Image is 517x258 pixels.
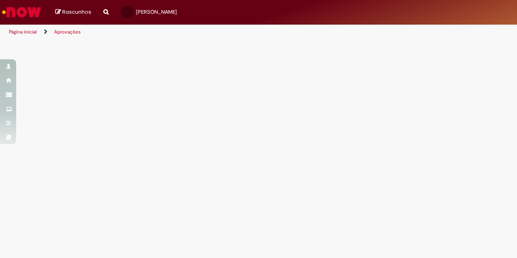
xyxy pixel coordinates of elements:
img: ServiceNow [1,4,42,20]
span: [PERSON_NAME] [136,8,177,15]
a: Página inicial [9,29,37,35]
a: Aprovações [54,29,81,35]
ul: Trilhas de página [6,25,338,40]
a: Rascunhos [55,8,91,16]
span: Rascunhos [62,8,91,16]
